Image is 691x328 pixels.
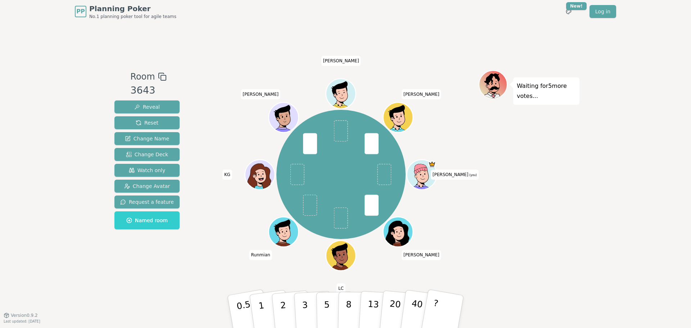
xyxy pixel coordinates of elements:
[134,103,160,111] span: Reveal
[431,170,479,180] span: Click to change your name
[126,217,168,224] span: Named room
[120,198,174,206] span: Request a feature
[114,116,180,129] button: Reset
[124,183,170,190] span: Change Avatar
[114,148,180,161] button: Change Deck
[402,250,441,260] span: Click to change your name
[337,283,345,293] span: Click to change your name
[114,164,180,177] button: Watch only
[468,174,477,177] span: (you)
[222,170,232,180] span: Click to change your name
[408,161,436,189] button: Click to change your avatar
[114,196,180,208] button: Request a feature
[130,83,166,98] div: 3643
[429,161,436,168] span: Alice is the host
[11,313,38,318] span: Version 0.9.2
[126,151,168,158] span: Change Deck
[4,313,38,318] button: Version0.9.2
[130,70,155,83] span: Room
[89,14,176,19] span: No.1 planning poker tool for agile teams
[76,7,85,16] span: PP
[129,167,166,174] span: Watch only
[321,56,361,66] span: Click to change your name
[4,319,40,323] span: Last updated: [DATE]
[249,250,272,260] span: Click to change your name
[125,135,169,142] span: Change Name
[517,81,576,101] p: Waiting for 5 more votes...
[562,5,575,18] button: New!
[89,4,176,14] span: Planning Poker
[590,5,616,18] a: Log in
[566,2,587,10] div: New!
[114,180,180,193] button: Change Avatar
[136,119,158,126] span: Reset
[75,4,176,19] a: PPPlanning PokerNo.1 planning poker tool for agile teams
[114,100,180,113] button: Reveal
[241,89,280,99] span: Click to change your name
[114,132,180,145] button: Change Name
[402,89,441,99] span: Click to change your name
[114,211,180,229] button: Named room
